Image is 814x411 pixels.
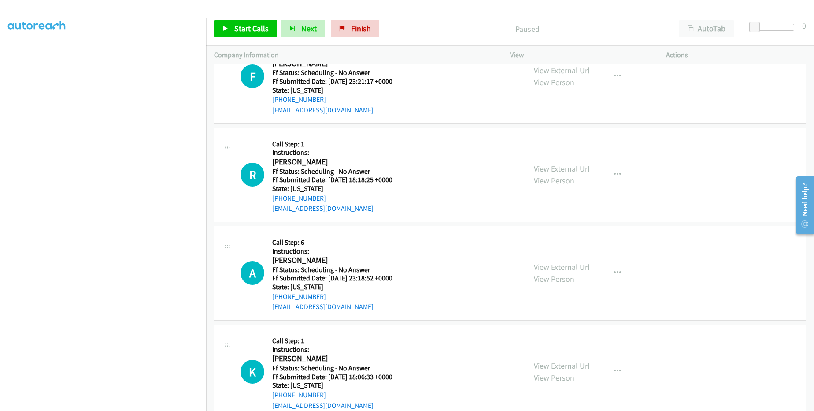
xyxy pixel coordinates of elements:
a: [EMAIL_ADDRESS][DOMAIN_NAME] [272,204,374,213]
p: Actions [666,50,806,60]
h5: Instructions: [272,345,403,354]
h5: Ff Status: Scheduling - No Answer [272,364,403,373]
p: View [510,50,650,60]
a: View Person [534,373,574,383]
h5: Instructions: [272,247,403,256]
span: Next [301,23,317,34]
a: View Person [534,176,574,186]
a: [PHONE_NUMBER] [272,292,326,301]
h5: Call Step: 1 [272,336,403,345]
h5: Ff Submitted Date: [DATE] 23:18:52 +0000 [272,274,403,283]
h5: State: [US_STATE] [272,184,403,193]
a: [EMAIL_ADDRESS][DOMAIN_NAME] [272,401,374,410]
p: Company Information [214,50,494,60]
div: Delay between calls (in seconds) [754,24,794,31]
a: Finish [331,20,379,37]
a: [EMAIL_ADDRESS][DOMAIN_NAME] [272,303,374,311]
h5: Ff Status: Scheduling - No Answer [272,265,403,274]
a: View External Url [534,164,590,174]
button: AutoTab [679,20,734,37]
iframe: Resource Center [788,170,814,240]
h5: Ff Submitted Date: [DATE] 23:21:17 +0000 [272,77,403,86]
a: [EMAIL_ADDRESS][DOMAIN_NAME] [272,106,374,114]
a: View Person [534,77,574,87]
a: View External Url [534,361,590,371]
span: Start Calls [234,23,269,34]
h2: [PERSON_NAME] [272,354,403,364]
span: Finish [351,23,371,34]
div: The call is yet to be attempted [240,163,264,187]
h2: [PERSON_NAME] [272,157,403,167]
a: Start Calls [214,20,277,37]
h5: Call Step: 6 [272,238,403,247]
h5: Call Step: 1 [272,140,403,149]
button: Next [281,20,325,37]
a: View Person [534,274,574,284]
h5: Ff Submitted Date: [DATE] 18:18:25 +0000 [272,176,403,184]
h5: State: [US_STATE] [272,86,403,95]
a: [PHONE_NUMBER] [272,95,326,104]
a: View External Url [534,262,590,272]
h1: F [240,64,264,88]
h1: R [240,163,264,187]
h5: State: [US_STATE] [272,283,403,291]
div: 0 [802,20,806,32]
div: The call is yet to be attempted [240,360,264,384]
h1: K [240,360,264,384]
h5: Ff Status: Scheduling - No Answer [272,68,403,77]
h5: Ff Status: Scheduling - No Answer [272,167,403,176]
a: View External Url [534,65,590,75]
h5: Ff Submitted Date: [DATE] 18:06:33 +0000 [272,373,403,381]
a: [PHONE_NUMBER] [272,194,326,202]
div: The call is yet to be attempted [240,261,264,285]
h5: State: [US_STATE] [272,381,403,390]
p: Paused [391,23,663,35]
h5: Instructions: [272,148,403,157]
a: [PHONE_NUMBER] [272,391,326,399]
h1: A [240,261,264,285]
h2: [PERSON_NAME] [272,255,403,265]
